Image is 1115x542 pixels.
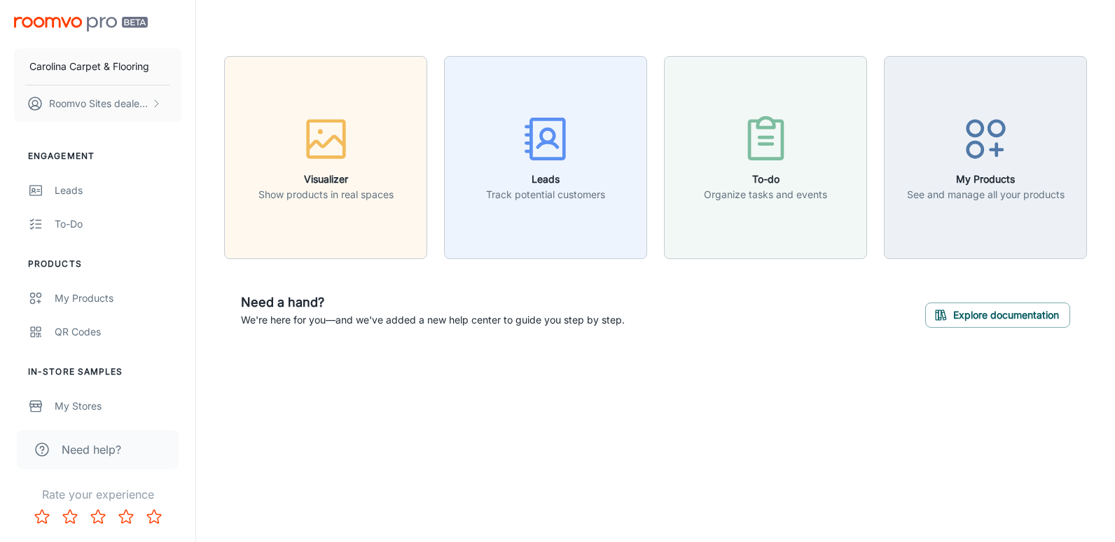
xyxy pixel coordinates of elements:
h6: My Products [907,172,1065,187]
button: LeadsTrack potential customers [444,56,647,259]
p: Show products in real spaces [258,187,394,202]
p: Roomvo Sites dealer last name [49,96,148,111]
p: Organize tasks and events [704,187,827,202]
div: To-do [55,216,181,232]
p: See and manage all your products [907,187,1065,202]
a: LeadsTrack potential customers [444,149,647,163]
h6: Visualizer [258,172,394,187]
button: Carolina Carpet & Flooring [14,48,181,85]
img: Roomvo PRO Beta [14,17,148,32]
button: Explore documentation [925,303,1070,328]
h6: Leads [486,172,605,187]
button: My ProductsSee and manage all your products [884,56,1087,259]
div: QR Codes [55,324,181,340]
div: Leads [55,183,181,198]
button: Roomvo Sites dealer last name [14,85,181,122]
p: Track potential customers [486,187,605,202]
a: To-doOrganize tasks and events [664,149,867,163]
p: We're here for you—and we've added a new help center to guide you step by step. [241,312,625,328]
div: My Products [55,291,181,306]
a: Explore documentation [925,307,1070,321]
button: To-doOrganize tasks and events [664,56,867,259]
button: VisualizerShow products in real spaces [224,56,427,259]
div: My Stores [55,398,181,414]
h6: To-do [704,172,827,187]
h6: Need a hand? [241,293,625,312]
a: My ProductsSee and manage all your products [884,149,1087,163]
p: Carolina Carpet & Flooring [29,59,149,74]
